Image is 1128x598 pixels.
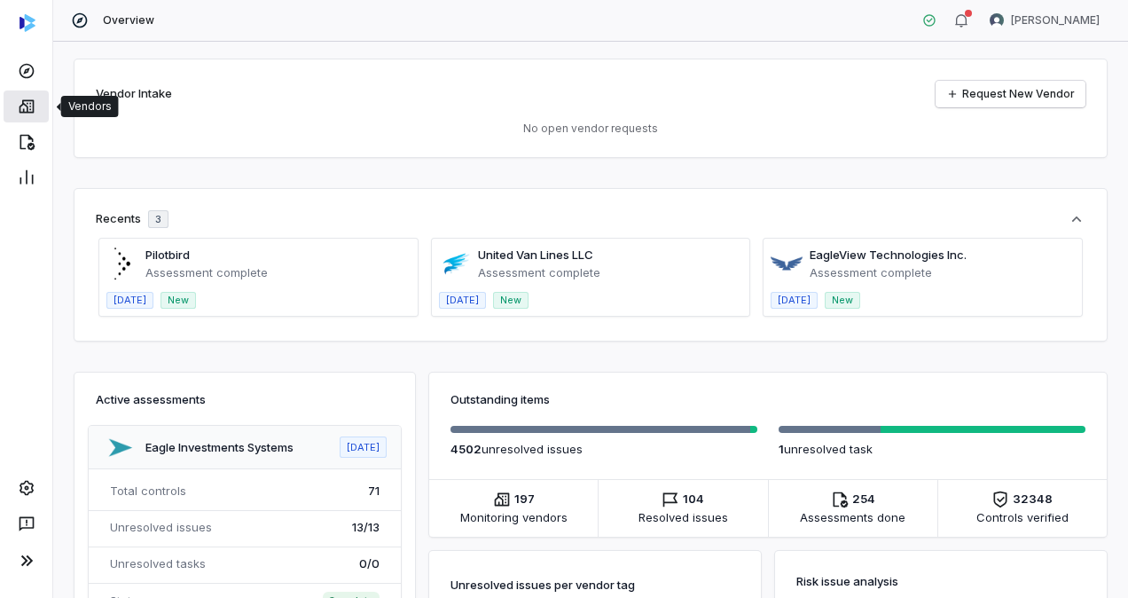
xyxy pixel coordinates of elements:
span: Overview [103,13,154,28]
span: 3 [155,213,161,226]
span: Controls verified [976,508,1069,526]
span: 254 [852,491,875,508]
h3: Outstanding items [450,390,1085,408]
span: 32348 [1013,491,1053,508]
p: No open vendor requests [96,122,1085,136]
a: United Van Lines LLC [478,248,593,262]
span: 197 [514,491,535,508]
p: unresolved task [779,440,1085,458]
span: [PERSON_NAME] [1011,13,1100,28]
span: Monitoring vendors [460,508,568,526]
a: Pilotbird [145,248,190,262]
span: 4502 [450,442,482,456]
p: unresolved issue s [450,440,757,458]
p: Unresolved issues per vendor tag [450,572,635,597]
a: Request New Vendor [936,81,1085,107]
img: REKHA KOTHANDARAMAN avatar [990,13,1004,28]
div: Vendors [68,99,112,114]
div: Recents [96,210,168,228]
span: Resolved issues [638,508,728,526]
a: Eagle Investments Systems [145,440,294,454]
h3: Active assessments [96,390,394,408]
span: 104 [683,491,704,508]
span: 1 [779,442,784,456]
button: Recents3 [96,210,1085,228]
span: Assessments done [800,508,905,526]
h3: Risk issue analysis [796,572,1085,590]
a: EagleView Technologies Inc. [810,248,967,262]
h2: Vendor Intake [96,85,172,103]
button: REKHA KOTHANDARAMAN avatar[PERSON_NAME] [979,7,1110,34]
img: svg%3e [20,14,35,32]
